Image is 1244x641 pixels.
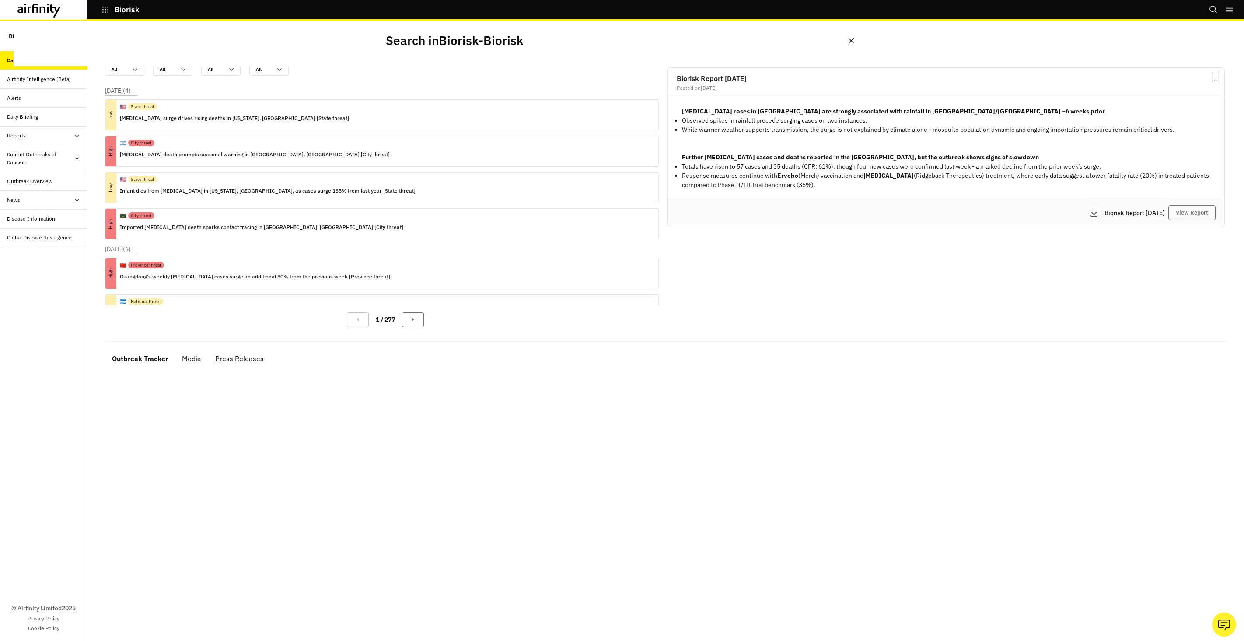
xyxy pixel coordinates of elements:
[131,262,161,268] p: Province threat
[131,298,161,305] p: National threat
[105,245,131,254] p: [DATE] ( 6 )
[682,162,1210,171] p: Totals have risen to 57 cases and 35 deaths (CFR: 61%), though four new cases were confirmed last...
[28,615,59,623] a: Privacy Policy
[96,146,126,157] p: High
[7,177,52,185] div: Outbreak Overview
[131,140,152,146] p: City threat
[182,352,201,365] div: Media
[7,151,73,166] div: Current Outbreaks of Concern
[677,75,1216,82] h2: Biorisk Report [DATE]
[11,604,76,613] p: © Airfinity Limited 2025
[7,215,55,223] div: Disease Information
[7,196,20,204] div: News
[105,86,131,95] p: [DATE] ( 4 )
[115,6,140,14] p: Biorisk
[96,268,126,279] p: High
[9,28,26,44] p: Biorisk
[863,172,914,180] strong: [MEDICAL_DATA]
[402,312,424,327] button: Next Page
[120,103,126,111] p: 🇺🇸
[1209,2,1218,17] button: Search
[101,2,140,17] button: Biorisk
[96,304,126,315] p: Low
[777,172,798,180] strong: Ervebo
[120,186,416,196] p: Infant dies from [MEDICAL_DATA] in [US_STATE], [GEOGRAPHIC_DATA], as cases surge 135% from last y...
[7,132,26,140] div: Reports
[386,32,524,50] p: Search in Biorisk - Biorisk
[1212,613,1236,637] button: Ask our analysts
[1168,205,1216,220] button: View Report
[7,75,71,83] div: Airfinity Intelligence (Beta)
[7,94,21,102] div: Alerts
[1104,210,1168,216] p: Biorisk Report [DATE]
[7,234,72,242] div: Global Disease Resurgence
[120,150,390,159] p: [MEDICAL_DATA] death prompts seasonal warning in [GEOGRAPHIC_DATA], [GEOGRAPHIC_DATA] [City threat]
[96,109,126,120] p: Low
[682,125,1210,134] p: While warmer weather supports transmission, the surge is not explained by climate alone - mosquit...
[682,153,1039,161] strong: Further [MEDICAL_DATA] cases and deaths reported in the [GEOGRAPHIC_DATA], but the outbreak shows...
[7,113,38,121] div: Daily Briefing
[120,261,126,269] p: 🇨🇳
[131,103,154,110] p: State threat
[28,624,59,632] a: Cookie Policy
[120,222,403,232] p: Imported [MEDICAL_DATA] death sparks contact tracing in [GEOGRAPHIC_DATA], [GEOGRAPHIC_DATA] [Cit...
[7,56,34,64] div: Dashboard
[677,85,1216,91] div: Posted on [DATE]
[96,182,126,193] p: Low
[120,212,126,220] p: 🇲🇷
[120,176,126,183] p: 🇺🇸
[682,171,1210,190] p: Response measures continue with (Merck) vaccination and (Ridgeback Therapeutics) treatment, where...
[120,272,390,282] p: Guangdong's weekly [MEDICAL_DATA] cases surge an additional 30% from the previous week [Province ...
[682,116,1210,125] p: Observed spikes in rainfall precede surging cases on two instances.
[131,176,154,183] p: State threat
[131,212,152,219] p: City threat
[1210,71,1221,82] svg: Bookmark Report
[120,298,126,306] p: 🇭🇳
[682,107,1105,115] strong: [MEDICAL_DATA] cases in [GEOGRAPHIC_DATA] are strongly associated with rainfall in [GEOGRAPHIC_DA...
[120,139,126,147] p: 🇦🇷
[844,34,858,48] button: Close
[347,312,369,327] button: Previous Page
[120,113,349,123] p: [MEDICAL_DATA] surge drives rising deaths in [US_STATE], [GEOGRAPHIC_DATA] [State threat]
[215,352,264,365] div: Press Releases
[96,218,126,229] p: High
[376,315,395,324] p: 1 / 277
[112,352,168,365] div: Outbreak Tracker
